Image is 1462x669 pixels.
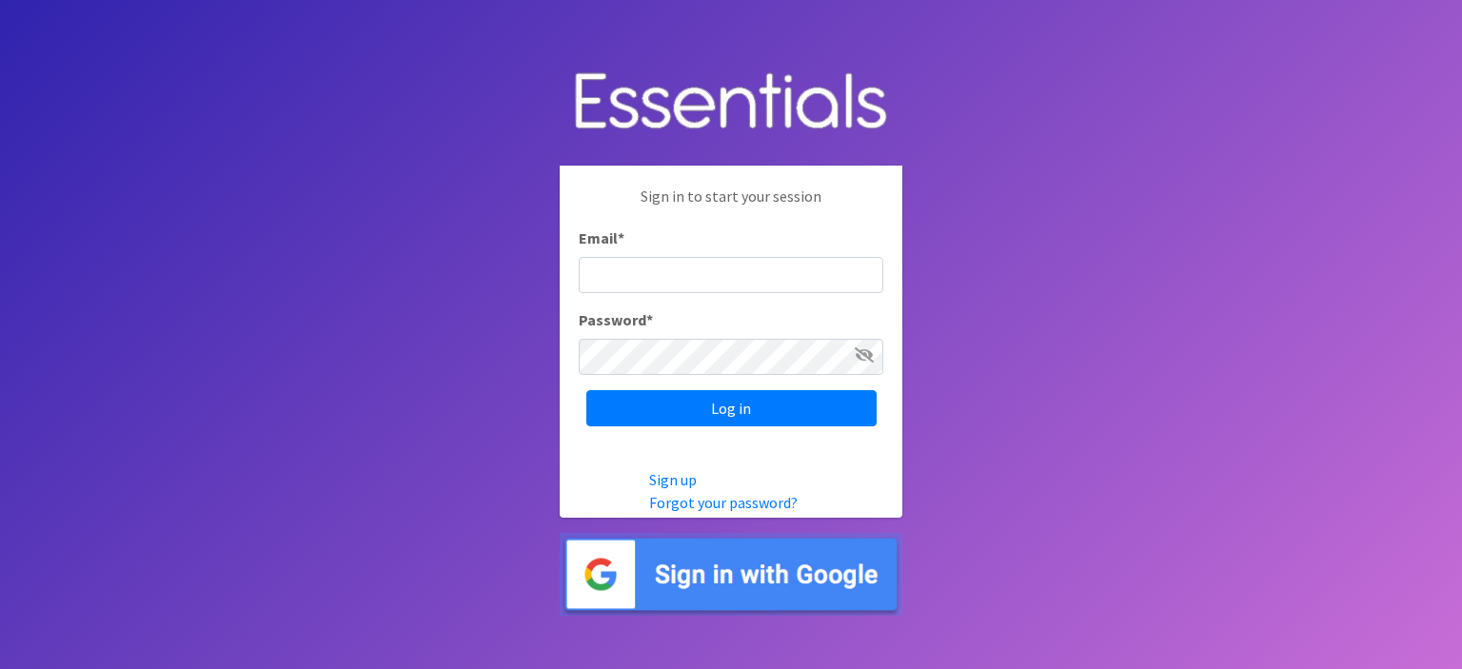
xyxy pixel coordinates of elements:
[579,308,653,331] label: Password
[649,470,697,489] a: Sign up
[649,493,798,512] a: Forgot your password?
[618,228,624,247] abbr: required
[586,390,877,426] input: Log in
[579,226,624,249] label: Email
[560,533,902,616] img: Sign in with Google
[560,53,902,151] img: Human Essentials
[646,310,653,329] abbr: required
[579,185,883,226] p: Sign in to start your session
